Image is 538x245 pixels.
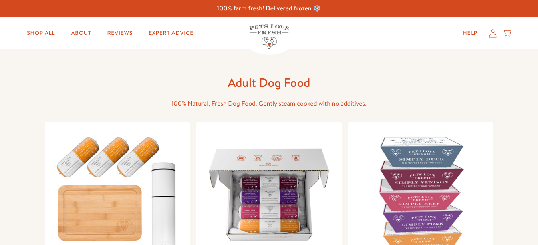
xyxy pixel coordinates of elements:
[142,25,200,41] a: Expert Advice
[101,25,139,41] a: Reviews
[20,25,61,41] a: Shop All
[171,99,367,108] span: 100% Natural, Fresh Dog Food. Gently steam cooked with no additives.
[249,24,289,49] img: Pets Love Fresh
[456,25,484,41] a: Help
[64,25,97,41] a: About
[141,75,397,90] h1: Adult Dog Food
